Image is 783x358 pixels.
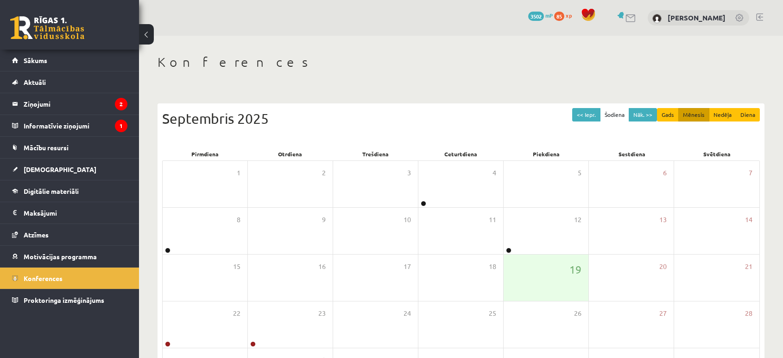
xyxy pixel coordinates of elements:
span: 13 [659,215,667,225]
div: Svētdiena [675,147,760,160]
span: 10 [404,215,411,225]
a: Mācību resursi [12,137,127,158]
div: Septembris 2025 [162,108,760,129]
a: Konferences [12,268,127,289]
legend: Informatīvie ziņojumi [24,115,127,136]
span: 9 [322,215,326,225]
span: 3 [407,168,411,178]
span: 23 [318,308,326,319]
a: Atzīmes [12,224,127,245]
span: Digitālie materiāli [24,187,79,195]
legend: Ziņojumi [24,93,127,115]
button: Nedēļa [709,108,736,121]
i: 1 [115,120,127,132]
span: Mācību resursi [24,143,69,152]
span: 85 [554,12,564,21]
legend: Maksājumi [24,202,127,224]
span: Atzīmes [24,230,49,239]
span: Sākums [24,56,47,64]
a: Rīgas 1. Tālmācības vidusskola [10,16,84,39]
img: Roberts Kukulis [652,14,662,23]
span: 19 [569,262,581,277]
span: 25 [489,308,496,319]
span: 28 [745,308,752,319]
div: Sestdiena [589,147,674,160]
span: 22 [233,308,240,319]
span: mP [545,12,553,19]
span: 27 [659,308,667,319]
span: Motivācijas programma [24,252,97,261]
button: Gads [657,108,679,121]
button: Mēnesis [678,108,709,121]
span: Konferences [24,274,63,282]
a: Maksājumi [12,202,127,224]
button: Diena [736,108,760,121]
span: 20 [659,262,667,272]
span: 16 [318,262,326,272]
a: 3502 mP [528,12,553,19]
div: Piekdiena [504,147,589,160]
div: Ceturtdiena [418,147,504,160]
button: Nāk. >> [629,108,657,121]
div: Otrdiena [247,147,333,160]
a: Sākums [12,50,127,71]
span: 17 [404,262,411,272]
a: [PERSON_NAME] [668,13,726,22]
a: Informatīvie ziņojumi1 [12,115,127,136]
span: 2 [322,168,326,178]
span: 8 [237,215,240,225]
span: 4 [493,168,496,178]
h1: Konferences [158,54,764,70]
div: Pirmdiena [162,147,247,160]
a: Aktuāli [12,71,127,93]
span: 15 [233,262,240,272]
span: Aktuāli [24,78,46,86]
button: << Iepr. [572,108,600,121]
span: 6 [663,168,667,178]
span: Proktoringa izmēģinājums [24,296,104,304]
span: 1 [237,168,240,178]
a: 85 xp [554,12,576,19]
span: [DEMOGRAPHIC_DATA] [24,165,96,173]
a: Ziņojumi2 [12,93,127,115]
span: 11 [489,215,496,225]
span: 12 [574,215,581,225]
div: Trešdiena [333,147,418,160]
span: 24 [404,308,411,319]
span: 21 [745,262,752,272]
span: 7 [749,168,752,178]
a: Proktoringa izmēģinājums [12,289,127,311]
span: 5 [578,168,581,178]
button: Šodiena [600,108,629,121]
a: Motivācijas programma [12,246,127,267]
span: xp [566,12,572,19]
span: 26 [574,308,581,319]
a: [DEMOGRAPHIC_DATA] [12,159,127,180]
span: 14 [745,215,752,225]
span: 3502 [528,12,544,21]
a: Digitālie materiāli [12,180,127,202]
span: 18 [489,262,496,272]
i: 2 [115,98,127,110]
